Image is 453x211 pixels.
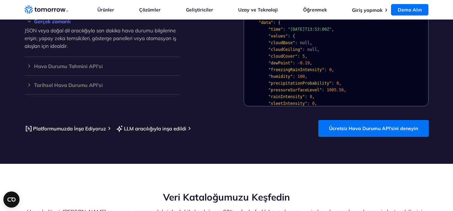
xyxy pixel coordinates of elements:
[336,81,339,86] span: 0
[302,54,304,59] span: 5
[268,47,302,52] span: "cloudCeiling"
[293,34,295,38] span: {
[268,67,324,72] span: "freezingRainIntensity"
[34,82,103,88] font: Tarihsel Hava Durumu API'si
[33,125,106,132] font: Platformumuzda İnşa Ediyoruz
[307,101,310,106] span: :
[305,94,307,99] span: :
[297,74,305,79] span: 100
[322,88,324,92] span: :
[268,94,304,99] span: "rainIntensity"
[307,47,317,52] span: null
[297,61,300,65] span: -
[312,101,314,106] span: 0
[288,34,290,38] span: :
[318,120,429,137] a: Ücretsiz Hava Durumu API'sini deneyin
[329,67,331,72] span: 0
[238,7,278,13] a: Uzay ve Teknoloji
[310,94,312,99] span: 0
[300,40,310,45] span: null
[300,61,310,65] span: 0.19
[97,7,114,13] a: Ürünler
[398,7,422,13] font: Demo Alın
[315,101,317,106] span: ,
[331,27,334,32] span: ,
[339,81,341,86] span: ,
[163,191,290,203] font: Veri Kataloğumuzu Keşfedin
[116,124,186,133] a: LLM aracılığıyla inşa edildi
[317,47,319,52] span: ,
[288,27,331,32] span: "[DATE]T13:53:00Z"
[268,74,292,79] span: "humidity"
[283,27,285,32] span: :
[324,67,326,72] span: :
[310,61,312,65] span: ,
[34,18,71,25] font: Gerçek zamanlı
[268,27,283,32] span: "time"
[278,20,280,25] span: {
[297,54,300,59] span: :
[25,5,68,15] a: Ana bağlantı
[25,19,180,24] div: Gerçek zamanlı
[268,81,331,86] span: "precipitationProbability"
[329,125,418,131] font: Ücretsiz Hava Durumu API'sini deneyin
[34,63,103,69] font: Hava Durumu Tahmini API'si
[268,88,322,92] span: "pressureSurfaceLevel"
[268,101,307,106] span: "sleetIntensity"
[331,81,334,86] span: :
[258,20,273,25] span: "data"
[305,54,307,59] span: ,
[186,7,213,13] a: Geliştiriciler
[139,7,161,13] a: Çözümler
[302,47,304,52] span: :
[25,83,180,88] div: Tarihsel Hava Durumu API'si
[331,67,334,72] span: ,
[3,191,20,208] button: Open CMP widget
[273,20,276,25] span: :
[268,34,288,38] span: "values"
[268,40,295,45] span: "cloudBase"
[344,88,346,92] span: ,
[295,40,297,45] span: :
[310,40,312,45] span: ,
[124,125,186,132] font: LLM aracılığıyla inşa edildi
[303,7,327,13] a: Öğrenmek
[305,74,307,79] span: ,
[268,61,292,65] span: "dewPoint"
[25,27,176,49] font: JSON veya doğal dil aracılığıyla son dakika hava durumu bilgilerine erişin; yapay zeka temsilcile...
[352,7,383,13] a: Giriş yapmak
[312,94,314,99] span: ,
[268,54,297,59] span: "cloudCover"
[25,64,180,69] div: Hava Durumu Tahmini API'si
[391,4,428,16] a: Demo Alın
[293,74,295,79] span: :
[25,124,106,133] a: Platformumuzda İnşa Ediyoruz
[327,88,344,92] span: 1005.56
[293,61,295,65] span: :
